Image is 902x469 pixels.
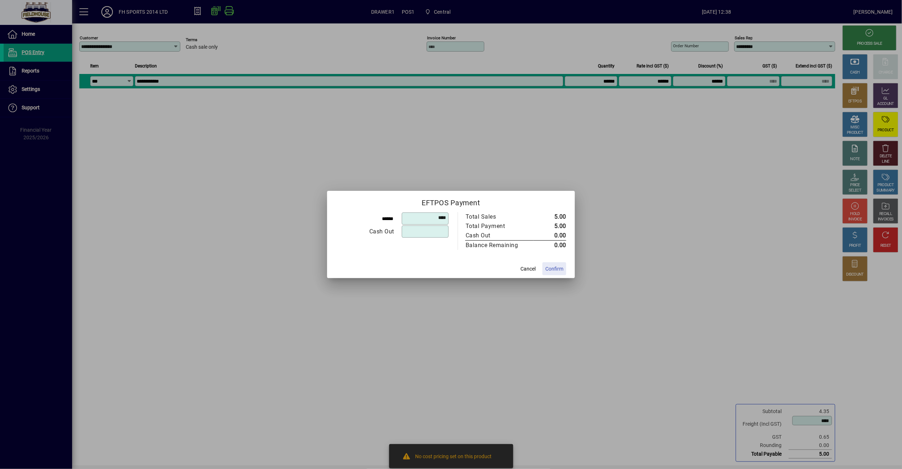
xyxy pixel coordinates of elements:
[545,265,563,273] span: Confirm
[533,231,566,241] td: 0.00
[542,262,566,275] button: Confirm
[466,231,526,240] div: Cash Out
[327,191,575,212] h2: EFTPOS Payment
[466,241,526,250] div: Balance Remaining
[533,241,566,250] td: 0.00
[520,265,536,273] span: Cancel
[336,227,394,236] div: Cash Out
[533,222,566,231] td: 5.00
[465,212,533,222] td: Total Sales
[516,262,540,275] button: Cancel
[465,222,533,231] td: Total Payment
[533,212,566,222] td: 5.00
